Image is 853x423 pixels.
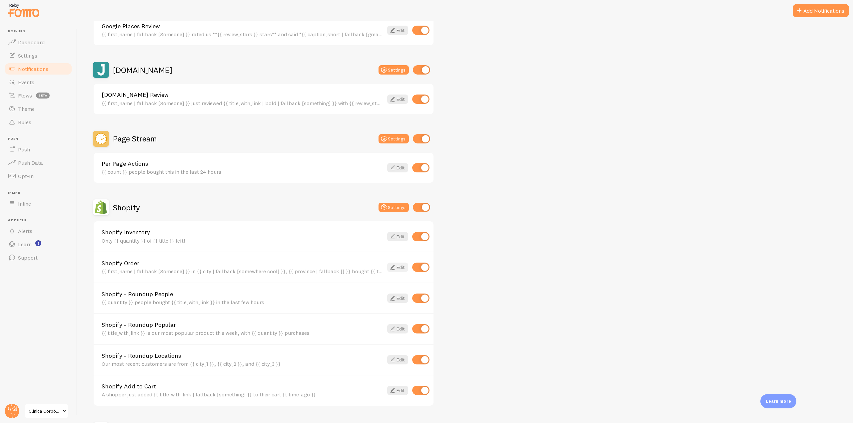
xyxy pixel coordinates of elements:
a: Shopify Inventory [102,229,383,235]
h2: Shopify [113,202,140,213]
div: {{ count }} people bought this in the last 24 hours [102,169,383,175]
span: Get Help [8,218,73,223]
img: fomo-relay-logo-orange.svg [7,2,40,19]
button: Settings [379,134,409,143]
svg: <p>Watch New Feature Tutorials!</p> [35,240,41,246]
a: Per Page Actions [102,161,383,167]
div: Only {{ quantity }} of {{ title }} left! [102,238,383,244]
a: Edit [387,294,408,303]
button: Settings [379,65,409,75]
a: Edit [387,386,408,395]
div: Learn more [760,394,796,408]
a: Learn [4,238,73,251]
div: {{ first_name | fallback [Someone] }} just reviewed {{ title_with_link | bold | fallback [somethi... [102,100,383,106]
img: Page Stream [93,131,109,147]
span: Support [18,254,38,261]
a: Shopify - Roundup Popular [102,322,383,328]
a: Edit [387,95,408,104]
div: Our most recent customers are from {{ city_1 }}, {{ city_2 }}, and {{ city_3 }} [102,361,383,367]
span: Rules [18,119,31,125]
a: Edit [387,263,408,272]
span: Events [18,79,34,86]
img: Judge.me [93,62,109,78]
span: Push [8,137,73,141]
span: Notifications [18,66,48,72]
a: Opt-In [4,169,73,183]
a: Shopify Add to Cart [102,383,383,389]
span: Alerts [18,228,32,234]
a: Push [4,143,73,156]
span: Opt-In [18,173,34,179]
a: Theme [4,102,73,115]
span: Dashboard [18,39,45,46]
span: beta [36,93,50,99]
a: Google Places Review [102,23,383,29]
a: Edit [387,324,408,333]
p: Learn more [766,398,791,404]
a: Push Data [4,156,73,169]
span: Clínica Corpórea [29,407,60,415]
span: Push Data [18,159,43,166]
a: Notifications [4,62,73,76]
div: {{ first_name | fallback [Someone] }} rated us **{{ review_stars }} stars** and said *{{ caption_... [102,31,383,37]
a: Inline [4,197,73,210]
a: Flows beta [4,89,73,102]
a: Alerts [4,224,73,238]
span: Learn [18,241,32,248]
span: Inline [8,191,73,195]
h2: Page Stream [113,133,157,144]
a: Edit [387,232,408,241]
span: Push [18,146,30,153]
a: Edit [387,355,408,364]
a: [DOMAIN_NAME] Review [102,92,383,98]
a: Rules [4,115,73,129]
span: Settings [18,52,37,59]
div: A shopper just added {{ title_with_link | fallback [something] }} to their cart {{ time_ago }} [102,391,383,397]
h2: [DOMAIN_NAME] [113,65,172,75]
span: Theme [18,106,35,112]
button: Settings [379,203,409,212]
a: Clínica Corpórea [24,403,69,419]
div: {{ title_with_link }} is our most popular product this week, with {{ quantity }} purchases [102,330,383,336]
span: Flows [18,92,32,99]
a: Dashboard [4,36,73,49]
a: Edit [387,26,408,35]
a: Shopify - Roundup Locations [102,353,383,359]
a: Support [4,251,73,264]
div: {{ quantity }} people bought {{ title_with_link }} in the last few hours [102,299,383,305]
a: Edit [387,163,408,172]
a: Events [4,76,73,89]
div: {{ first_name | fallback [Someone] }} in {{ city | fallback [somewhere cool] }}, {{ province | fa... [102,268,383,274]
img: Shopify [93,199,109,215]
span: Inline [18,200,31,207]
span: Pop-ups [8,29,73,34]
a: Shopify - Roundup People [102,291,383,297]
a: Settings [4,49,73,62]
a: Shopify Order [102,260,383,266]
